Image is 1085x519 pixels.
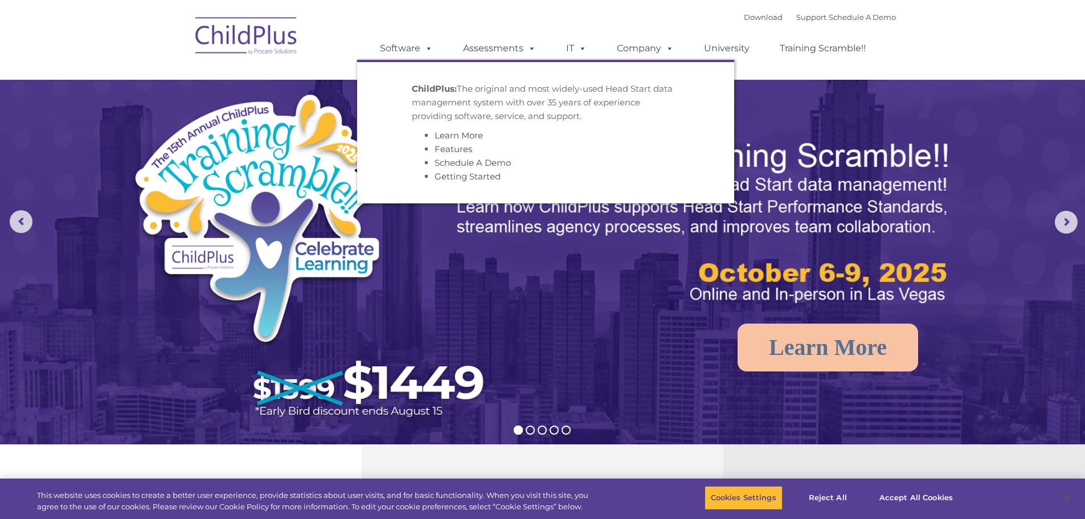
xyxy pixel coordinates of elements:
[435,157,511,168] a: Schedule A Demo
[738,324,918,371] a: Learn More
[555,37,598,60] a: IT
[829,13,896,22] a: Schedule A Demo
[744,13,783,22] a: Download
[37,490,597,512] div: This website uses cookies to create a better user experience, provide statistics about user visit...
[369,37,444,60] a: Software
[190,9,304,66] img: ChildPlus by Procare Solutions
[768,37,877,60] a: Training Scramble!!
[705,486,783,510] button: Cookies Settings
[1054,485,1079,510] button: Close
[796,13,826,22] a: Support
[435,130,483,141] a: Learn More
[792,486,863,510] button: Reject All
[873,486,959,510] button: Accept All Cookies
[435,171,501,182] a: Getting Started
[693,37,761,60] a: University
[435,144,472,154] a: Features
[452,37,547,60] a: Assessments
[744,13,896,22] font: |
[412,82,679,123] p: The original and most widely-used Head Start data management system with over 35 years of experie...
[605,37,685,60] a: Company
[412,83,457,94] strong: ChildPlus:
